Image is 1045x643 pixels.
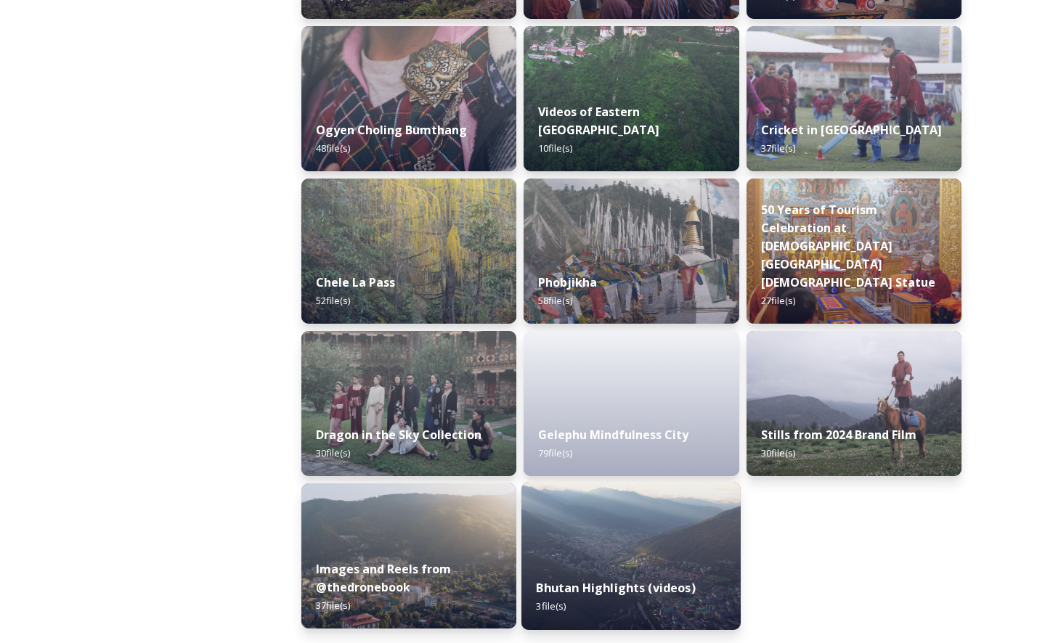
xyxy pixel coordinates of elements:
span: 79 file(s) [538,446,572,459]
img: DSC00164.jpg [747,179,961,324]
img: 4075df5a-b6ee-4484-8e29-7e779a92fa88.jpg [747,331,961,476]
span: 37 file(s) [316,599,350,612]
img: Bhutan%2520Cricket%25201.jpeg [747,26,961,171]
span: 3 file(s) [537,599,566,613]
img: Marcus%2520Westberg%2520Chelela%2520Pass%25202023_52.jpg [301,179,516,324]
img: 74f9cf10-d3d5-4c08-9371-13a22393556d.jpg [301,331,516,476]
span: 52 file(s) [316,294,350,307]
span: 37 file(s) [761,142,795,155]
img: Ogyen%2520Choling%2520by%2520Matt%2520Dutile5.jpg [301,26,516,171]
strong: Dragon in the Sky Collection [316,427,481,443]
strong: Images and Reels from @thedronebook [316,561,451,595]
strong: Stills from 2024 Brand Film [761,427,916,443]
img: Phobjika%2520by%2520Matt%2520Dutile1.jpg [524,179,739,324]
img: East%2520Bhutan%2520-%2520Khoma%25204K%2520Color%2520Graded.jpg [524,26,739,171]
strong: Bhutan Highlights (videos) [537,580,696,596]
span: 30 file(s) [761,446,795,459]
strong: Ogyen Choling Bumthang [316,122,467,138]
span: 48 file(s) [316,142,350,155]
img: 01697a38-64e0-42f2-b716-4cd1f8ee46d6.jpg [301,483,516,628]
strong: Videos of Eastern [GEOGRAPHIC_DATA] [538,104,659,138]
strong: Phobjikha [538,274,597,290]
span: 30 file(s) [316,446,350,459]
span: 10 file(s) [538,142,572,155]
span: 58 file(s) [538,294,572,307]
strong: Gelephu Mindfulness City [538,427,688,443]
strong: 50 Years of Tourism Celebration at [DEMOGRAPHIC_DATA][GEOGRAPHIC_DATA][DEMOGRAPHIC_DATA] Statue [761,202,935,290]
strong: Cricket in [GEOGRAPHIC_DATA] [761,122,942,138]
iframe: msdoc-iframe [524,331,739,512]
strong: Chele La Pass [316,274,395,290]
span: 27 file(s) [761,294,795,307]
img: b4ca3a00-89c2-4894-a0d6-064d866d0b02.jpg [521,482,741,630]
